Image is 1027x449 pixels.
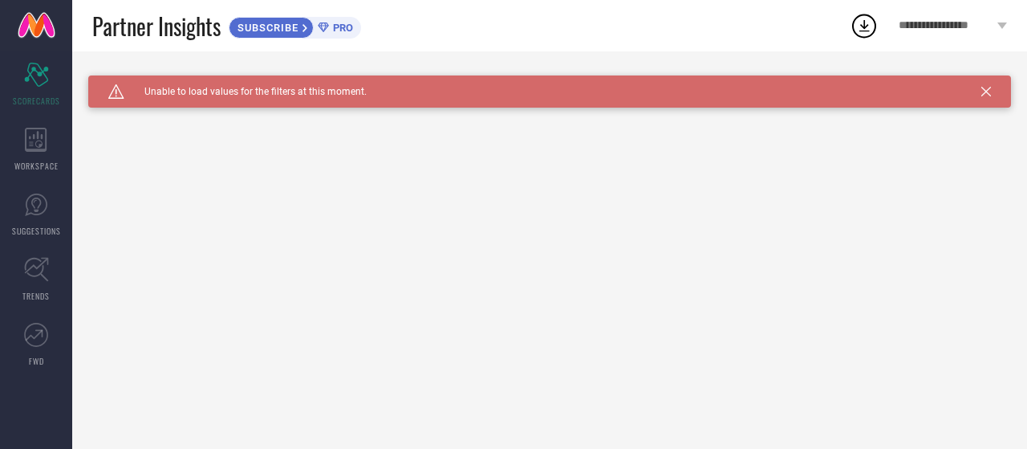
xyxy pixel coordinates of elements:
span: SUBSCRIBE [229,22,302,34]
div: Open download list [850,11,879,40]
a: SUBSCRIBEPRO [229,13,361,39]
span: WORKSPACE [14,160,59,172]
span: FWD [29,355,44,367]
span: SUGGESTIONS [12,225,61,237]
span: TRENDS [22,290,50,302]
div: Unable to load filters at this moment. Please try later. [88,76,1011,88]
span: PRO [329,22,353,34]
span: Partner Insights [92,10,221,43]
span: Unable to load values for the filters at this moment. [124,86,367,97]
span: SCORECARDS [13,95,60,107]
